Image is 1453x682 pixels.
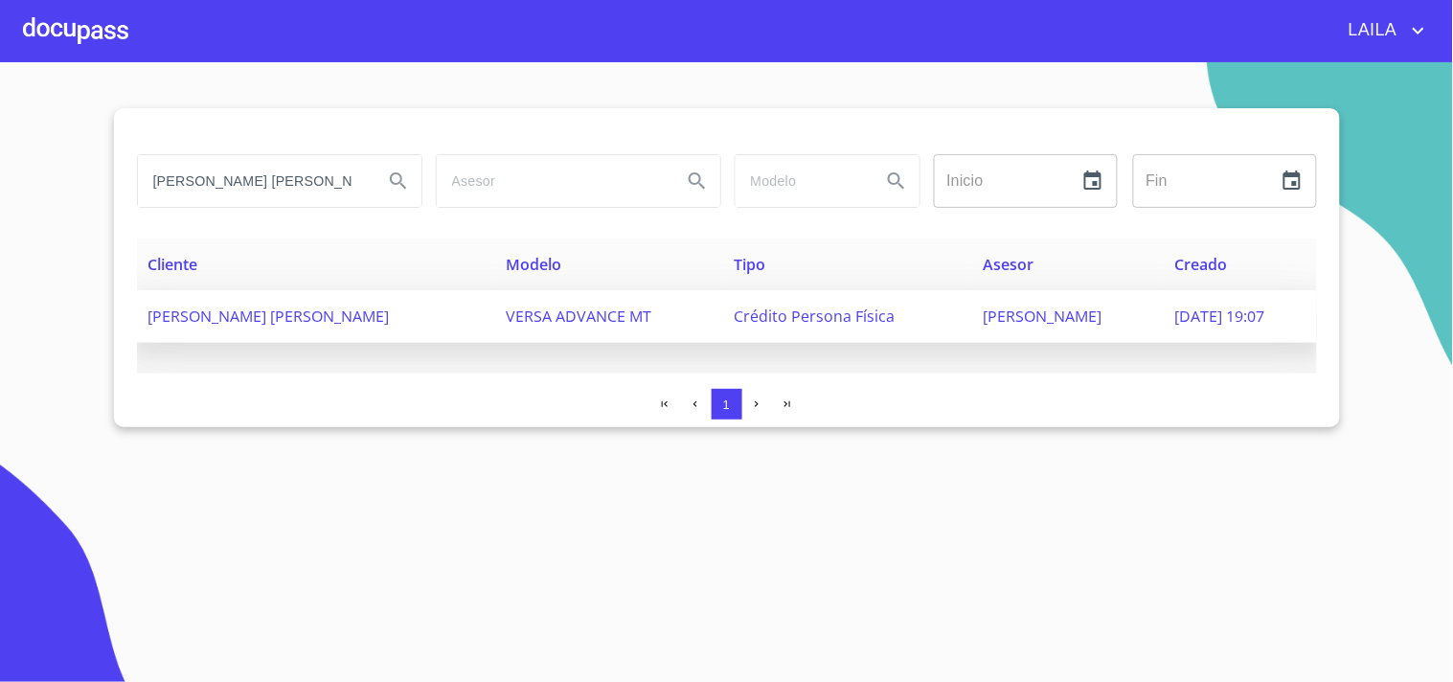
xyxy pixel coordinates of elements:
[983,306,1101,327] span: [PERSON_NAME]
[874,158,919,204] button: Search
[723,398,730,412] span: 1
[375,158,421,204] button: Search
[1334,15,1407,46] span: LAILA
[148,306,390,327] span: [PERSON_NAME] [PERSON_NAME]
[148,254,198,275] span: Cliente
[734,306,895,327] span: Crédito Persona Física
[506,306,651,327] span: VERSA ADVANCE MT
[674,158,720,204] button: Search
[734,254,765,275] span: Tipo
[138,155,368,207] input: search
[983,254,1033,275] span: Asesor
[1334,15,1430,46] button: account of current user
[736,155,866,207] input: search
[437,155,667,207] input: search
[506,254,561,275] span: Modelo
[712,389,742,420] button: 1
[1175,306,1265,327] span: [DATE] 19:07
[1175,254,1228,275] span: Creado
